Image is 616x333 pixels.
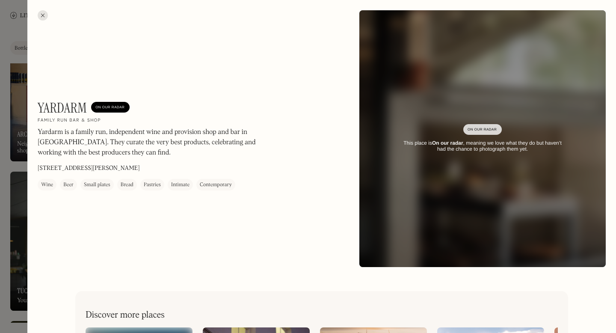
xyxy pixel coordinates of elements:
div: Bread [121,181,133,190]
div: Intimate [171,181,190,190]
div: Contemporary [200,181,232,190]
div: Wine [41,181,53,190]
div: On Our Radar [468,125,498,134]
p: [STREET_ADDRESS][PERSON_NAME] [38,164,140,173]
div: Small plates [84,181,110,190]
p: Yardarm is a family run, independent wine and provision shop and bar in [GEOGRAPHIC_DATA]. They c... [38,128,269,158]
h1: Yardarm [38,100,87,116]
div: On Our Radar [95,104,125,112]
div: Pastries [144,181,161,190]
strong: On our radar [432,140,463,146]
h2: Family run bar & shop [38,118,101,124]
div: Beer [63,181,74,190]
div: This place is , meaning we love what they do but haven’t had the chance to photograph them yet. [399,140,566,152]
h2: Discover more places [86,310,165,321]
